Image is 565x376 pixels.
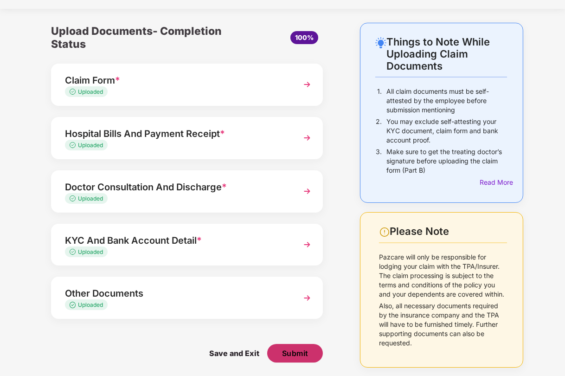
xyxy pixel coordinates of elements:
[70,142,78,148] img: svg+xml;base64,PHN2ZyB4bWxucz0iaHR0cDovL3d3dy53My5vcmcvMjAwMC9zdmciIHdpZHRoPSIxMy4zMzMiIGhlaWdodD...
[386,87,507,115] p: All claim documents must be self-attested by the employee before submission mentioning
[377,87,382,115] p: 1.
[299,236,315,253] img: svg+xml;base64,PHN2ZyBpZD0iTmV4dCIgeG1sbnM9Imh0dHA6Ly93d3cudzMub3JnLzIwMDAvc3ZnIiB3aWR0aD0iMzYiIG...
[78,88,103,95] span: Uploaded
[65,233,289,248] div: KYC And Bank Account Detail
[78,248,103,255] span: Uploaded
[65,73,289,88] div: Claim Form
[65,180,289,194] div: Doctor Consultation And Discharge
[70,302,78,308] img: svg+xml;base64,PHN2ZyB4bWxucz0iaHR0cDovL3d3dy53My5vcmcvMjAwMC9zdmciIHdpZHRoPSIxMy4zMzMiIGhlaWdodD...
[379,227,390,238] img: svg+xml;base64,PHN2ZyBpZD0iV2FybmluZ18tXzI0eDI0IiBkYXRhLW5hbWU9Ildhcm5pbmcgLSAyNHgyNCIgeG1sbnM9Im...
[282,348,308,358] span: Submit
[267,344,323,363] button: Submit
[65,126,289,141] div: Hospital Bills And Payment Receipt
[70,195,78,201] img: svg+xml;base64,PHN2ZyB4bWxucz0iaHR0cDovL3d3dy53My5vcmcvMjAwMC9zdmciIHdpZHRoPSIxMy4zMzMiIGhlaWdodD...
[376,147,382,175] p: 3.
[480,177,507,188] div: Read More
[299,290,315,306] img: svg+xml;base64,PHN2ZyBpZD0iTmV4dCIgeG1sbnM9Imh0dHA6Ly93d3cudzMub3JnLzIwMDAvc3ZnIiB3aWR0aD0iMzYiIG...
[299,130,315,146] img: svg+xml;base64,PHN2ZyBpZD0iTmV4dCIgeG1sbnM9Imh0dHA6Ly93d3cudzMub3JnLzIwMDAvc3ZnIiB3aWR0aD0iMzYiIG...
[78,142,103,149] span: Uploaded
[379,253,507,299] p: Pazcare will only be responsible for lodging your claim with the TPA/Insurer. The claim processin...
[379,301,507,348] p: Also, all necessary documents required by the insurance company and the TPA will have to be furni...
[390,225,507,238] div: Please Note
[78,195,103,202] span: Uploaded
[386,117,507,145] p: You may exclude self-attesting your KYC document, claim form and bank account proof.
[299,183,315,200] img: svg+xml;base64,PHN2ZyBpZD0iTmV4dCIgeG1sbnM9Imh0dHA6Ly93d3cudzMub3JnLzIwMDAvc3ZnIiB3aWR0aD0iMzYiIG...
[376,117,382,145] p: 2.
[200,344,269,363] span: Save and Exit
[386,147,507,175] p: Make sure to get the treating doctor’s signature before uploading the claim form (Part B)
[78,301,103,308] span: Uploaded
[295,33,314,41] span: 100%
[299,76,315,93] img: svg+xml;base64,PHN2ZyBpZD0iTmV4dCIgeG1sbnM9Imh0dHA6Ly93d3cudzMub3JnLzIwMDAvc3ZnIiB3aWR0aD0iMzYiIG...
[65,286,289,301] div: Other Documents
[375,37,386,48] img: svg+xml;base64,PHN2ZyB4bWxucz0iaHR0cDovL3d3dy53My5vcmcvMjAwMC9zdmciIHdpZHRoPSIyNC4wOTMiIGhlaWdodD...
[70,89,78,95] img: svg+xml;base64,PHN2ZyB4bWxucz0iaHR0cDovL3d3dy53My5vcmcvMjAwMC9zdmciIHdpZHRoPSIxMy4zMzMiIGhlaWdodD...
[70,249,78,255] img: svg+xml;base64,PHN2ZyB4bWxucz0iaHR0cDovL3d3dy53My5vcmcvMjAwMC9zdmciIHdpZHRoPSIxMy4zMzMiIGhlaWdodD...
[386,36,507,72] div: Things to Note While Uploading Claim Documents
[51,23,232,52] div: Upload Documents- Completion Status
